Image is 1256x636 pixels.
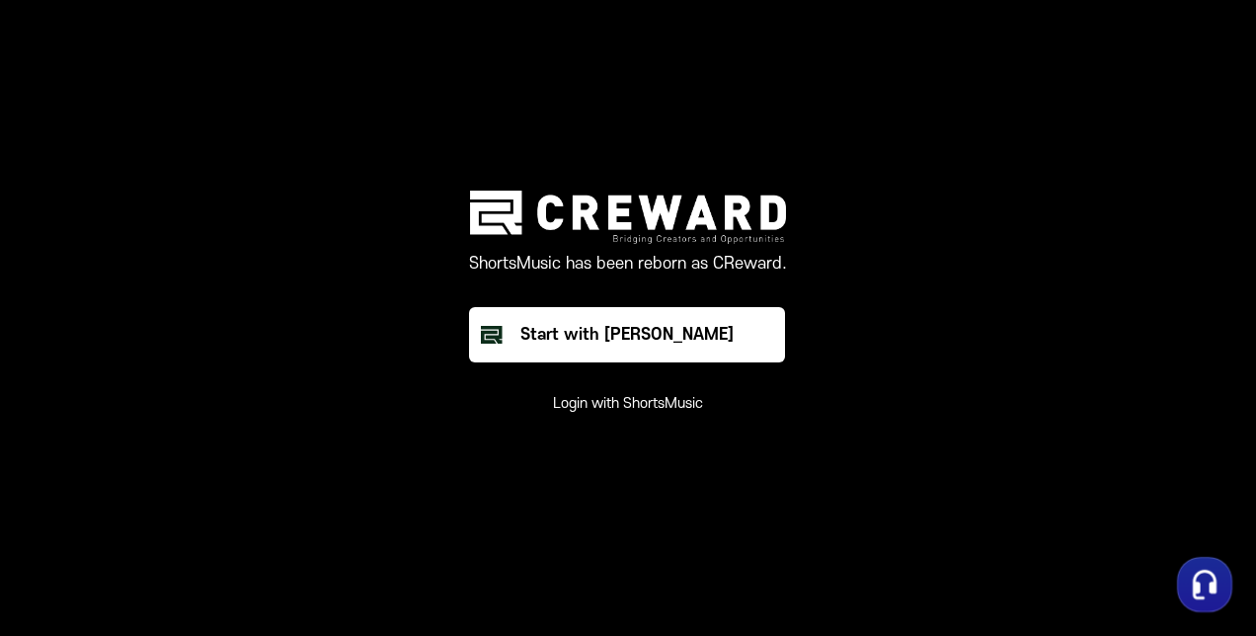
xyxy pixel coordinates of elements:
[469,307,785,362] button: Start with [PERSON_NAME]
[469,252,787,276] p: ShortsMusic has been reborn as CReward.
[520,323,734,347] div: Start with [PERSON_NAME]
[469,307,787,362] a: Start with [PERSON_NAME]
[553,394,703,414] button: Login with ShortsMusic
[470,191,786,243] img: creward logo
